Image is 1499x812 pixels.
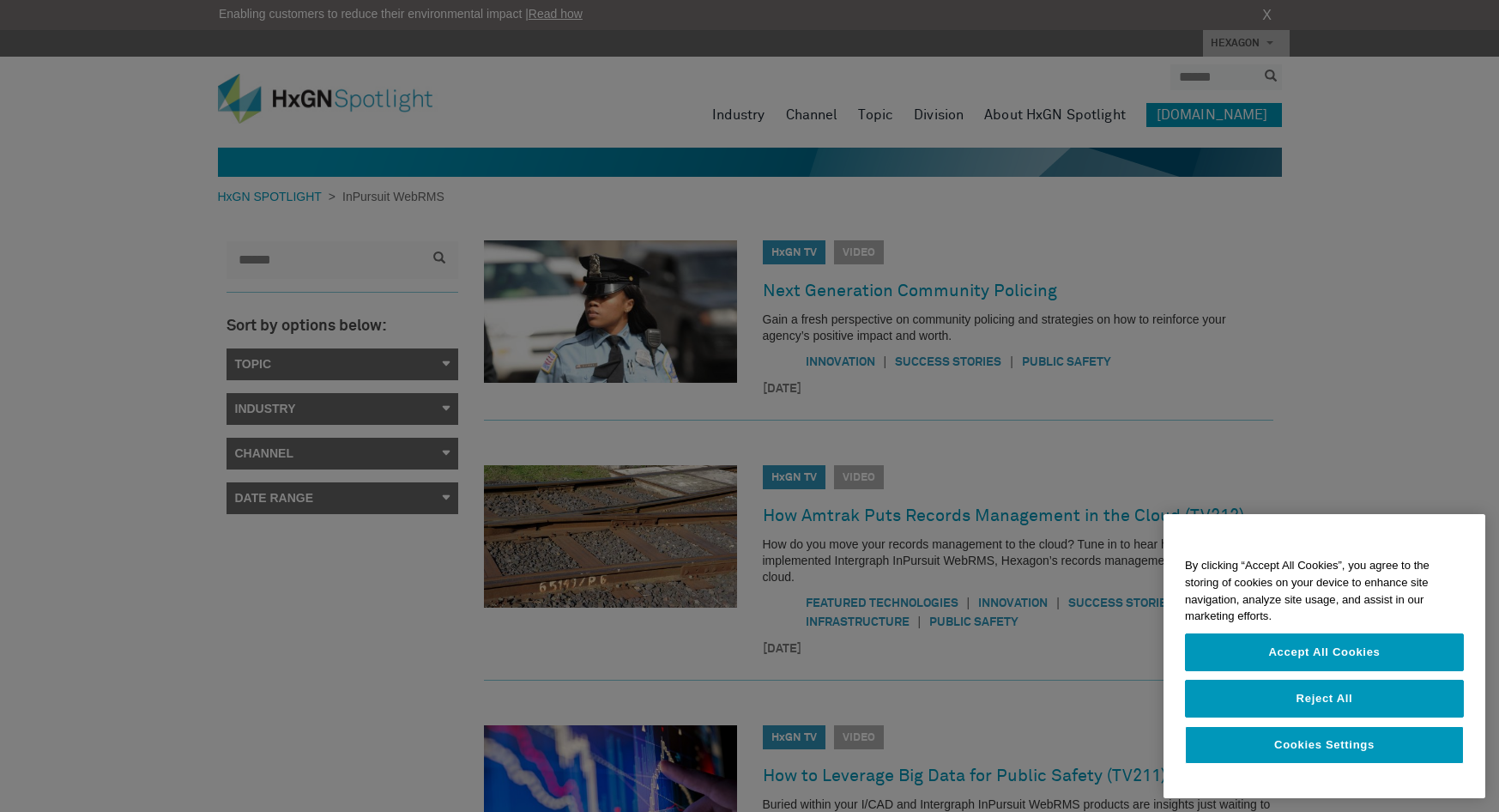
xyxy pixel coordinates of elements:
[1185,633,1464,671] button: Accept All Cookies
[1164,548,1485,633] div: By clicking “Accept All Cookies”, you agree to the storing of cookies on your device to enhance s...
[1185,680,1464,718] button: Reject All
[1185,726,1464,764] button: Cookies Settings
[1164,514,1485,798] div: Cookie banner
[1164,514,1485,798] div: Privacy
